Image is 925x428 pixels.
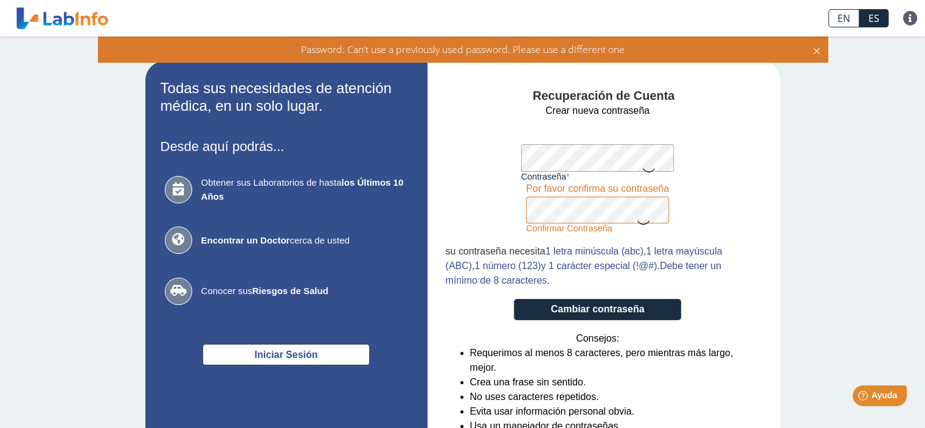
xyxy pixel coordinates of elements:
[526,181,669,197] div: Por favor confirma su contraseña
[252,286,328,296] b: Riesgos de Salud
[521,172,674,181] label: Contraseña
[201,235,290,245] b: Encontrar un Doctor
[161,139,412,154] h3: Desde aquí podrás...
[301,43,625,56] span: Password: Can't use a previously used password. Please use a different one
[203,344,370,365] button: Iniciar Sesión
[470,375,750,390] li: Crea una frase sin sentido.
[514,299,681,320] button: Cambiar contraseña
[201,177,404,202] b: los Últimos 10 Años
[446,246,546,256] span: su contraseña necesita
[526,223,669,233] label: Confirmar Contraseña
[828,9,859,27] a: EN
[161,80,412,115] h2: Todas sus necesidades de atención médica, en un solo lugar.
[470,346,750,375] li: Requerimos al menos 8 caracteres, pero mientras más largo, mejor.
[446,89,762,103] h4: Recuperación de Cuenta
[201,176,408,203] span: Obtener sus Laboratorios de hasta
[446,244,750,288] div: , , . .
[546,103,650,118] span: Crear nueva contraseña
[817,381,912,415] iframe: Help widget launcher
[470,404,750,419] li: Evita usar información personal obvia.
[201,234,408,248] span: cerca de usted
[474,261,541,271] span: 1 número (123)
[541,261,657,271] span: y 1 carácter especial (!@#)
[470,390,750,404] li: No uses caracteres repetidos.
[546,246,643,256] span: 1 letra minúscula (abc)
[576,331,619,346] span: Consejos:
[201,284,408,298] span: Conocer sus
[859,9,889,27] a: ES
